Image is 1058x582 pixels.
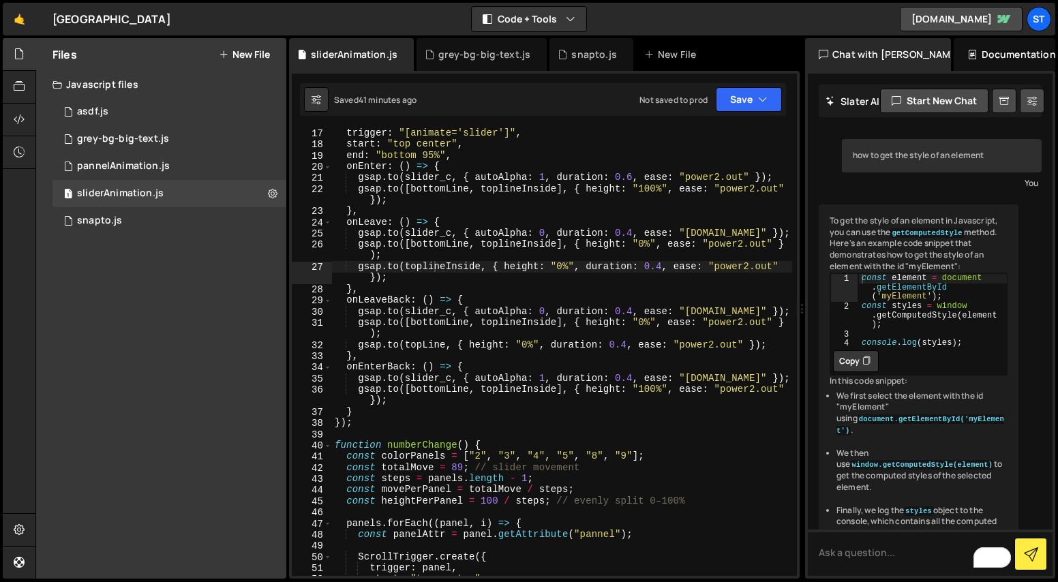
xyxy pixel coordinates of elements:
[831,339,858,348] div: 4
[833,350,879,372] button: Copy
[808,530,1053,576] textarea: To enrich screen reader interactions, please activate Accessibility in Grammarly extension settings
[52,207,286,234] div: 16620/45274.js
[77,215,122,227] div: snapto.js
[77,187,164,200] div: sliderAnimation.js
[836,448,1008,493] li: We then use to get the computed styles of the selected element.
[52,125,286,153] div: grey-bg-big-text.js
[836,390,1008,436] li: We first select the element with the id "myElement" using .
[292,451,332,462] div: 41
[292,552,332,563] div: 50
[292,540,332,551] div: 49
[880,89,988,113] button: Start new chat
[36,71,286,98] div: Javascript files
[292,206,332,217] div: 23
[438,48,530,61] div: grey-bg-big-text.js
[311,48,397,61] div: sliderAnimation.js
[292,239,332,262] div: 26
[52,98,286,125] div: 16620/45281.js
[472,7,586,31] button: Code + Tools
[571,48,616,61] div: snapto.js
[292,407,332,418] div: 37
[292,284,332,295] div: 28
[826,95,880,108] h2: Slater AI
[52,47,77,62] h2: Files
[1027,7,1051,31] a: St
[292,496,332,507] div: 45
[292,318,332,340] div: 31
[292,530,332,540] div: 48
[890,228,963,238] code: getComputedStyle
[292,384,332,407] div: 36
[292,340,332,351] div: 32
[292,172,332,183] div: 21
[64,189,72,200] span: 1
[292,429,332,440] div: 39
[292,418,332,429] div: 38
[836,414,1004,435] code: document.getElementById('myElement')
[292,139,332,150] div: 18
[359,94,417,106] div: 41 minutes ago
[292,440,332,451] div: 40
[842,139,1042,172] div: how to get the style of an element
[292,485,332,495] div: 44
[831,274,858,302] div: 1
[52,180,286,207] div: 16620/45285.js
[292,351,332,362] div: 33
[639,94,708,106] div: Not saved to prod
[831,330,858,339] div: 3
[292,519,332,530] div: 47
[292,563,332,574] div: 51
[334,94,417,106] div: Saved
[292,228,332,239] div: 25
[836,505,1008,539] li: Finally, we log the object to the console, which contains all the computed styles of the element.
[805,38,951,71] div: Chat with [PERSON_NAME]
[831,302,858,330] div: 2
[292,307,332,318] div: 30
[219,49,270,60] button: New File
[845,176,1038,190] div: You
[904,506,933,516] code: styles
[292,463,332,474] div: 42
[52,11,171,27] div: [GEOGRAPHIC_DATA]
[292,373,332,384] div: 35
[77,160,170,172] div: pannelAnimation.js
[3,3,36,35] a: 🤙
[716,87,782,112] button: Save
[77,133,169,145] div: grey-bg-big-text.js
[292,128,332,139] div: 17
[644,48,701,61] div: New File
[292,362,332,373] div: 34
[292,217,332,228] div: 24
[292,507,332,518] div: 46
[77,106,108,118] div: asdf.js
[900,7,1023,31] a: [DOMAIN_NAME]
[52,153,286,180] div: 16620/45290.js
[954,38,1055,71] div: Documentation
[292,262,332,284] div: 27
[292,184,332,206] div: 22
[292,474,332,485] div: 43
[292,162,332,172] div: 20
[292,295,332,306] div: 29
[850,460,994,470] code: window.getComputedStyle(element)
[292,151,332,162] div: 19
